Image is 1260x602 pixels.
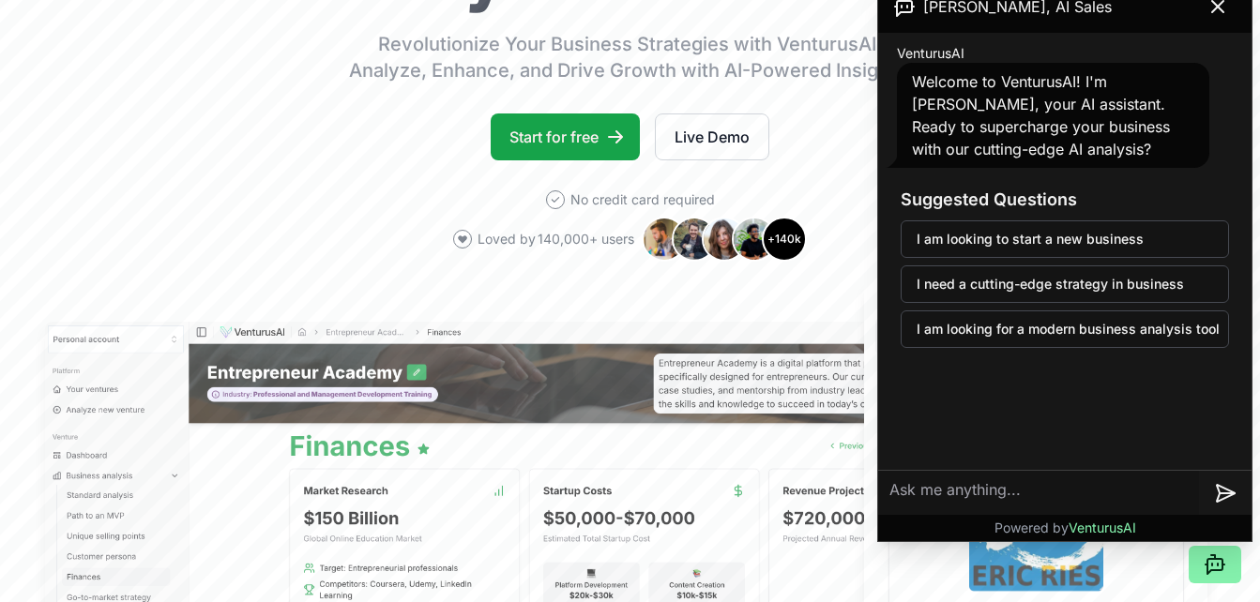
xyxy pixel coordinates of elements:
img: Avatar 2 [672,217,717,262]
span: Welcome to VenturusAI! I'm [PERSON_NAME], your AI assistant. Ready to supercharge your business w... [912,72,1170,158]
button: I am looking to start a new business [901,220,1229,258]
p: Powered by [994,519,1136,537]
button: I am looking for a modern business analysis tool [901,310,1229,348]
a: Live Demo [655,113,769,160]
a: Start for free [491,113,640,160]
button: I need a cutting-edge strategy in business [901,265,1229,303]
span: VenturusAI [897,44,964,63]
img: Avatar 3 [702,217,747,262]
span: VenturusAI [1069,519,1136,535]
img: Avatar 1 [642,217,687,262]
img: Avatar 4 [732,217,777,262]
h3: Suggested Questions [901,187,1229,213]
